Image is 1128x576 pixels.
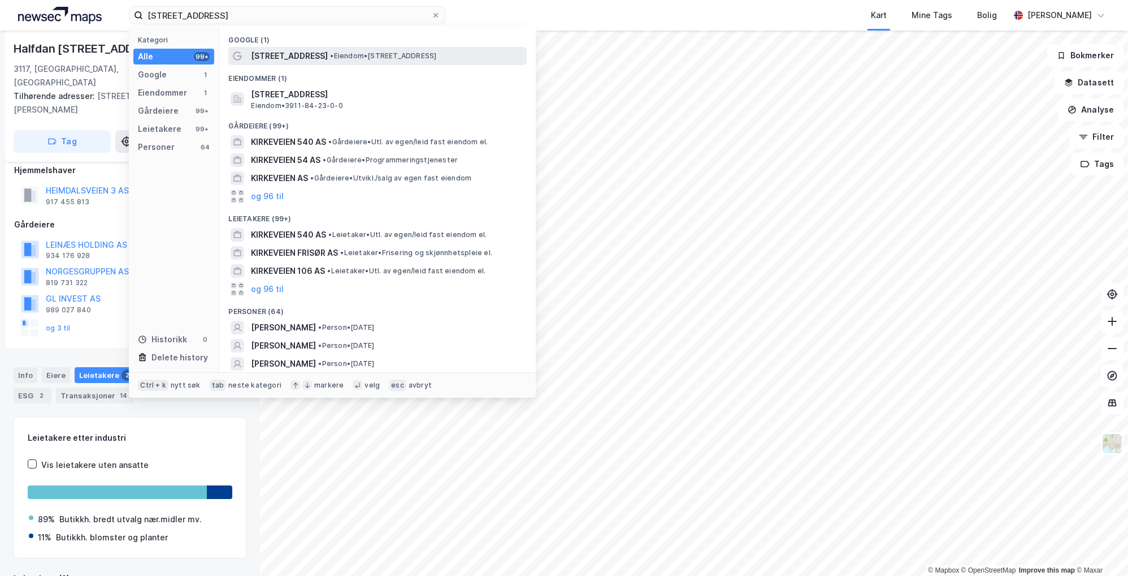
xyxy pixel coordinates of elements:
[171,381,201,390] div: nytt søk
[138,68,167,81] div: Google
[201,70,210,79] div: 1
[14,62,154,89] div: 3117, [GEOGRAPHIC_DATA], [GEOGRAPHIC_DATA]
[251,357,316,371] span: [PERSON_NAME]
[310,174,471,183] span: Gårdeiere • Utvikl./salg av egen fast eiendom
[365,381,380,390] div: velg
[330,51,436,61] span: Eiendom • [STREET_ADDRESS]
[327,266,331,275] span: •
[251,171,308,185] span: KIRKEVEIEN AS
[210,380,227,391] div: tab
[1047,44,1123,67] button: Bokmerker
[194,124,210,134] div: 99+
[194,106,210,115] div: 99+
[1027,8,1092,22] div: [PERSON_NAME]
[318,323,322,332] span: •
[201,335,210,344] div: 0
[340,248,492,257] span: Leietaker • Frisering og skjønnhetspleie el.
[251,88,522,101] span: [STREET_ADDRESS]
[41,458,149,472] div: Vis leietakere uten ansatte
[201,88,210,97] div: 1
[251,153,320,167] span: KIRKEVEIEN 54 AS
[46,197,89,207] div: 917 455 813
[409,381,432,390] div: avbryt
[18,7,102,24] img: logo.a4113a55bc3d86da70a041830d287a7e.svg
[251,135,326,149] span: KIRKEVEIEN 540 AS
[318,359,374,368] span: Person • [DATE]
[251,321,316,334] span: [PERSON_NAME]
[46,278,88,287] div: 819 731 322
[138,36,214,44] div: Kategori
[38,513,55,526] div: 89%
[38,531,51,544] div: 11%
[56,531,168,544] div: Butikkh. blomster og planter
[14,367,37,383] div: Info
[340,248,344,257] span: •
[138,380,168,391] div: Ctrl + k
[251,49,328,63] span: [STREET_ADDRESS]
[389,380,406,391] div: esc
[251,228,326,242] span: KIRKEVEIEN 540 AS
[1071,522,1128,576] div: Kontrollprogram for chat
[151,351,208,364] div: Delete history
[14,40,168,58] div: Halfdan [STREET_ADDRESS]
[42,367,70,383] div: Eiere
[251,339,316,353] span: [PERSON_NAME]
[310,174,314,182] span: •
[328,137,488,147] span: Gårdeiere • Utl. av egen/leid fast eiendom el.
[14,91,97,101] span: Tilhørende adresser:
[323,156,326,164] span: •
[912,8,952,22] div: Mine Tags
[46,251,90,260] div: 934 176 928
[14,164,246,177] div: Hjemmelshaver
[138,140,175,154] div: Personer
[219,205,536,226] div: Leietakere (99+)
[138,333,187,346] div: Historikk
[1071,153,1123,175] button: Tags
[314,381,344,390] div: markere
[219,113,536,133] div: Gårdeiere (99+)
[327,266,485,276] span: Leietaker • Utl. av egen/leid fast eiendom el.
[138,122,181,136] div: Leietakere
[36,390,47,401] div: 2
[1055,71,1123,94] button: Datasett
[201,143,210,152] div: 64
[14,218,246,231] div: Gårdeiere
[318,359,322,368] span: •
[219,65,536,85] div: Eiendommer (1)
[323,156,458,165] span: Gårdeiere • Programmeringstjenester
[143,7,431,24] input: Søk på adresse, matrikkel, gårdeiere, leietakere eller personer
[1101,433,1123,454] img: Z
[14,89,237,117] div: [STREET_ADDRESS][PERSON_NAME]
[251,264,325,278] span: KIRKEVEIEN 106 AS
[1069,126,1123,148] button: Filter
[871,8,887,22] div: Kart
[328,230,487,239] span: Leietaker • Utl. av egen/leid fast eiendom el.
[318,323,374,332] span: Person • [DATE]
[46,306,91,315] div: 989 027 840
[1019,566,1075,574] a: Improve this map
[122,369,133,381] div: 2
[14,130,111,153] button: Tag
[318,341,322,350] span: •
[251,246,338,260] span: KIRKEVEIEN FRISØR AS
[251,101,342,110] span: Eiendom • 3911-84-23-0-0
[228,381,281,390] div: neste kategori
[961,566,1016,574] a: OpenStreetMap
[328,137,332,146] span: •
[56,388,134,403] div: Transaksjoner
[1058,98,1123,121] button: Analyse
[251,282,284,296] button: og 96 til
[251,190,284,203] button: og 96 til
[59,513,202,526] div: Butikkh. bredt utvalg nær.midler mv.
[330,51,333,60] span: •
[194,52,210,61] div: 99+
[28,431,232,445] div: Leietakere etter industri
[138,104,179,118] div: Gårdeiere
[977,8,997,22] div: Bolig
[75,367,137,383] div: Leietakere
[1071,522,1128,576] iframe: Chat Widget
[14,388,51,403] div: ESG
[328,230,332,239] span: •
[219,27,536,47] div: Google (1)
[138,86,187,100] div: Eiendommer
